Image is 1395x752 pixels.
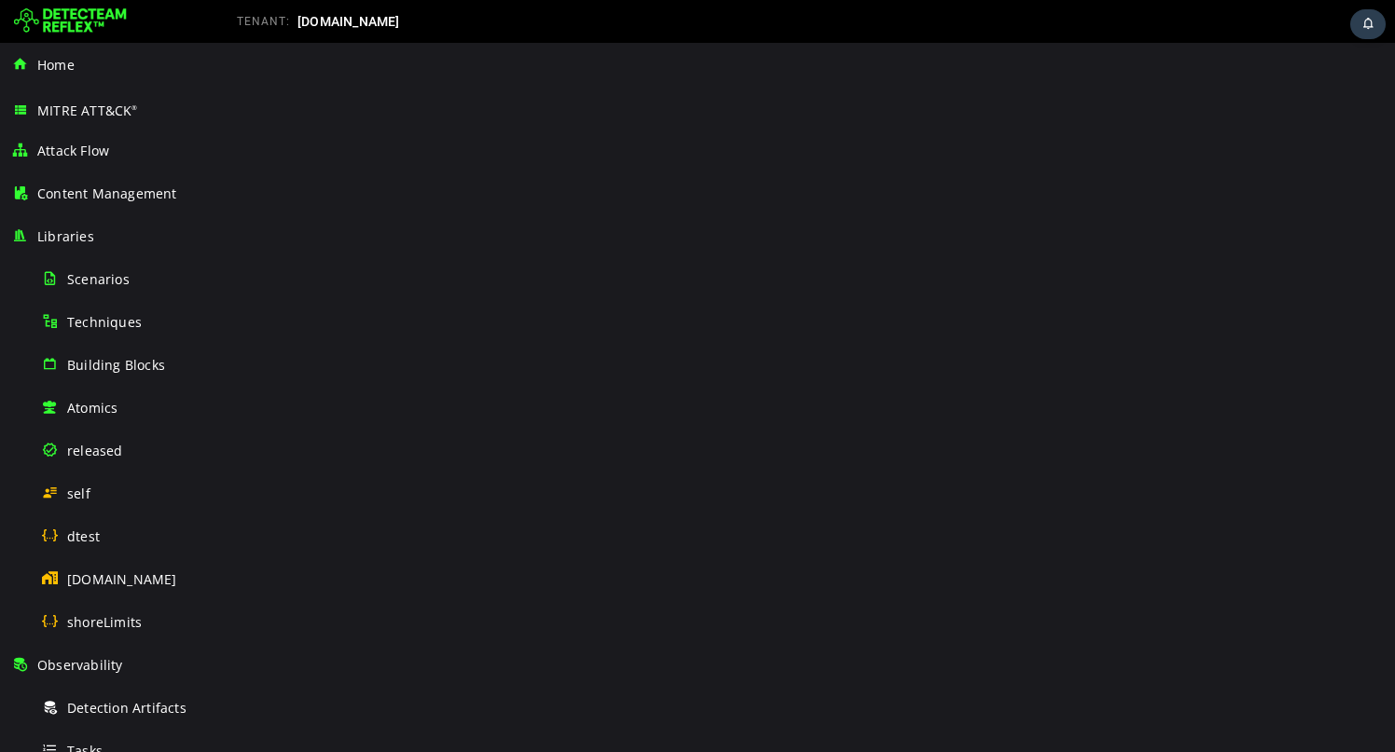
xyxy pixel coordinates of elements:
span: Techniques [67,313,142,331]
span: released [67,442,123,459]
span: Observability [37,656,123,674]
span: shoreLimits [67,613,142,631]
span: Content Management [37,185,177,202]
span: [DOMAIN_NAME] [297,14,400,29]
div: Task Notifications [1350,9,1386,39]
sup: ® [131,103,137,112]
span: Attack Flow [37,142,109,159]
span: dtest [67,527,100,545]
span: Home [37,56,75,74]
span: Building Blocks [67,356,165,374]
span: Scenarios [67,270,130,288]
span: TENANT: [237,15,290,28]
span: [DOMAIN_NAME] [67,570,177,588]
span: MITRE ATT&CK [37,102,138,119]
span: Atomics [67,399,117,417]
span: Libraries [37,227,94,245]
img: Detecteam logo [14,7,127,36]
span: self [67,485,90,502]
span: Detection Artifacts [67,699,186,717]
